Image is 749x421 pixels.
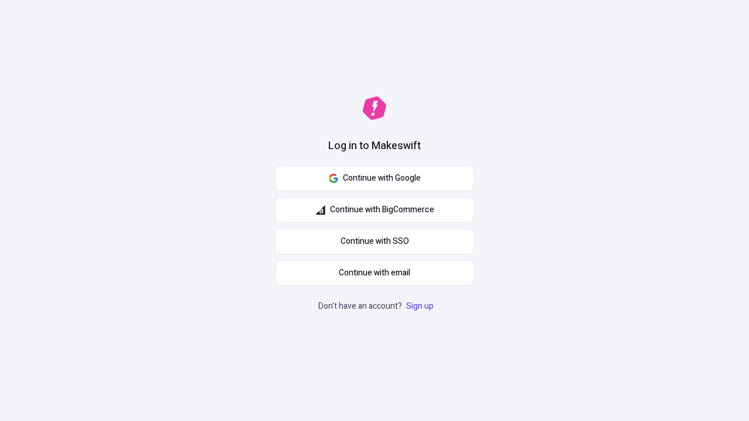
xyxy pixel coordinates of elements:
a: Continue with SSO [275,229,474,254]
button: Continue with BigCommerce [275,197,474,223]
span: Continue with email [339,267,410,279]
a: Sign up [404,300,436,312]
span: Continue with Google [343,172,421,185]
button: Continue with email [275,260,474,286]
p: Don't have an account? [318,300,436,313]
button: Continue with Google [275,165,474,191]
span: Continue with BigCommerce [330,203,434,216]
h1: Log in to Makeswift [328,139,421,154]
